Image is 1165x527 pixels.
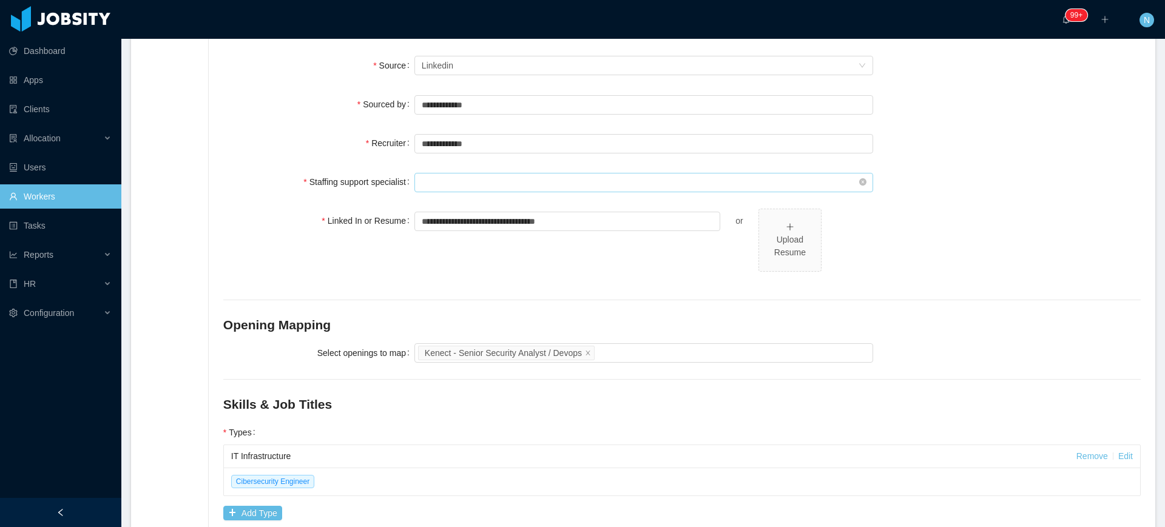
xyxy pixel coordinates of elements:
[1144,13,1150,27] span: N
[786,223,794,231] i: icon: plus
[9,39,112,63] a: icon: pie-chartDashboard
[859,178,866,186] i: icon: close-circle
[425,346,582,360] div: Kenect - Senior Security Analyst / Devops
[223,428,260,437] label: Types
[223,506,282,520] button: icon: plusAdd Type
[414,212,720,231] input: Linked In or Resume
[9,97,112,121] a: icon: auditClients
[223,315,1141,335] h2: Opening Mapping
[24,279,36,289] span: HR
[9,184,112,209] a: icon: userWorkers
[1065,9,1087,21] sup: 1667
[9,68,112,92] a: icon: appstoreApps
[9,155,112,180] a: icon: robotUsers
[9,134,18,143] i: icon: solution
[317,348,414,358] label: Select openings to map
[9,309,18,317] i: icon: setting
[373,61,414,70] label: Source
[9,213,112,238] a: icon: profileTasks
[764,233,816,259] div: Upload Resume
[9,280,18,288] i: icon: book
[597,346,604,360] input: Select openings to map
[231,475,314,488] span: Cibersecurity Engineer
[366,138,414,148] label: Recruiter
[1076,451,1108,461] a: Remove
[357,99,414,109] label: Sourced by
[1101,15,1109,24] i: icon: plus
[223,395,1141,414] h2: Skills & Job Titles
[24,133,61,143] span: Allocation
[759,209,821,271] span: icon: plusUpload Resume
[1062,15,1070,24] i: icon: bell
[303,177,414,187] label: Staffing support specialist
[231,445,1076,468] div: IT Infrastructure
[720,209,758,233] div: or
[322,216,414,226] label: Linked In or Resume
[585,349,591,357] i: icon: close
[1118,451,1133,461] a: Edit
[422,56,453,75] div: Linkedin
[24,308,74,318] span: Configuration
[418,346,595,360] li: Kenect - Senior Security Analyst / Devops
[9,250,18,259] i: icon: line-chart
[24,250,53,260] span: Reports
